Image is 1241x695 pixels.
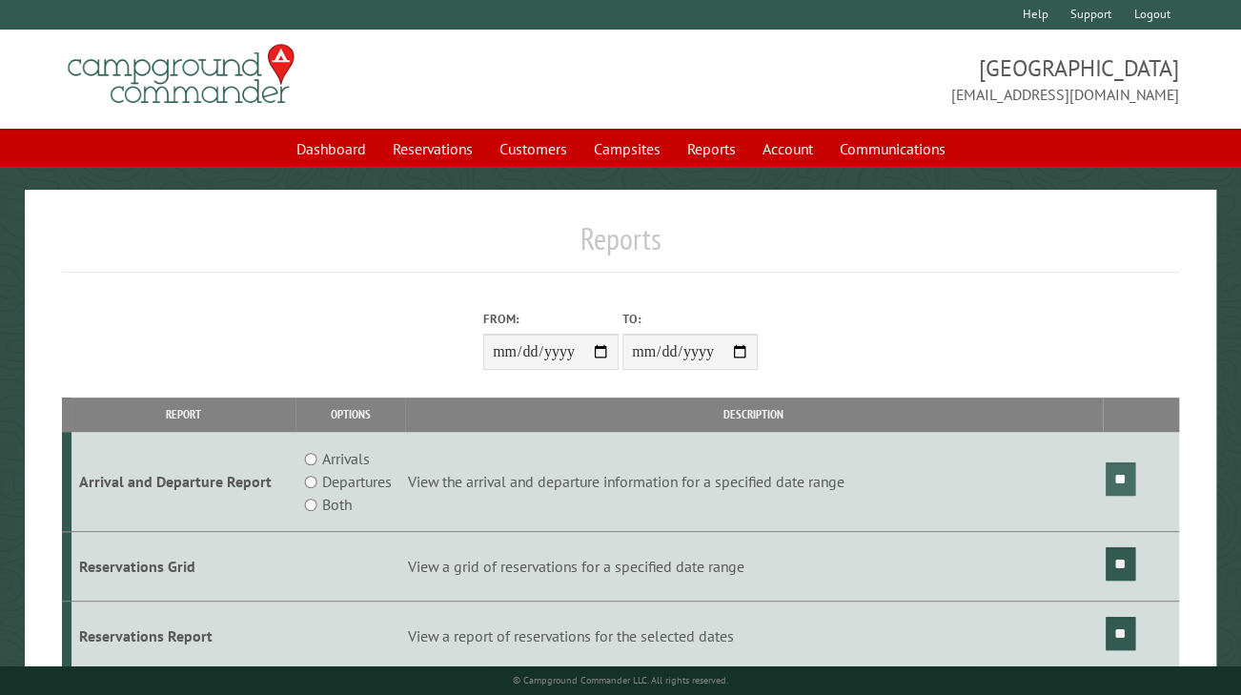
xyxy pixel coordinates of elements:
[488,131,579,167] a: Customers
[405,532,1103,602] td: View a grid of reservations for a specified date range
[62,220,1179,273] h1: Reports
[405,432,1103,532] td: View the arrival and departure information for a specified date range
[405,601,1103,670] td: View a report of reservations for the selected dates
[62,37,300,112] img: Campground Commander
[622,310,758,328] label: To:
[582,131,672,167] a: Campsites
[71,532,295,602] td: Reservations Grid
[322,493,352,516] label: Both
[405,398,1103,431] th: Description
[620,52,1179,106] span: [GEOGRAPHIC_DATA] [EMAIL_ADDRESS][DOMAIN_NAME]
[828,131,957,167] a: Communications
[381,131,484,167] a: Reservations
[285,131,377,167] a: Dashboard
[483,310,619,328] label: From:
[71,601,295,670] td: Reservations Report
[71,432,295,532] td: Arrival and Departure Report
[513,674,728,686] small: © Campground Commander LLC. All rights reserved.
[322,447,370,470] label: Arrivals
[751,131,824,167] a: Account
[71,398,295,431] th: Report
[295,398,404,431] th: Options
[322,470,392,493] label: Departures
[676,131,747,167] a: Reports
